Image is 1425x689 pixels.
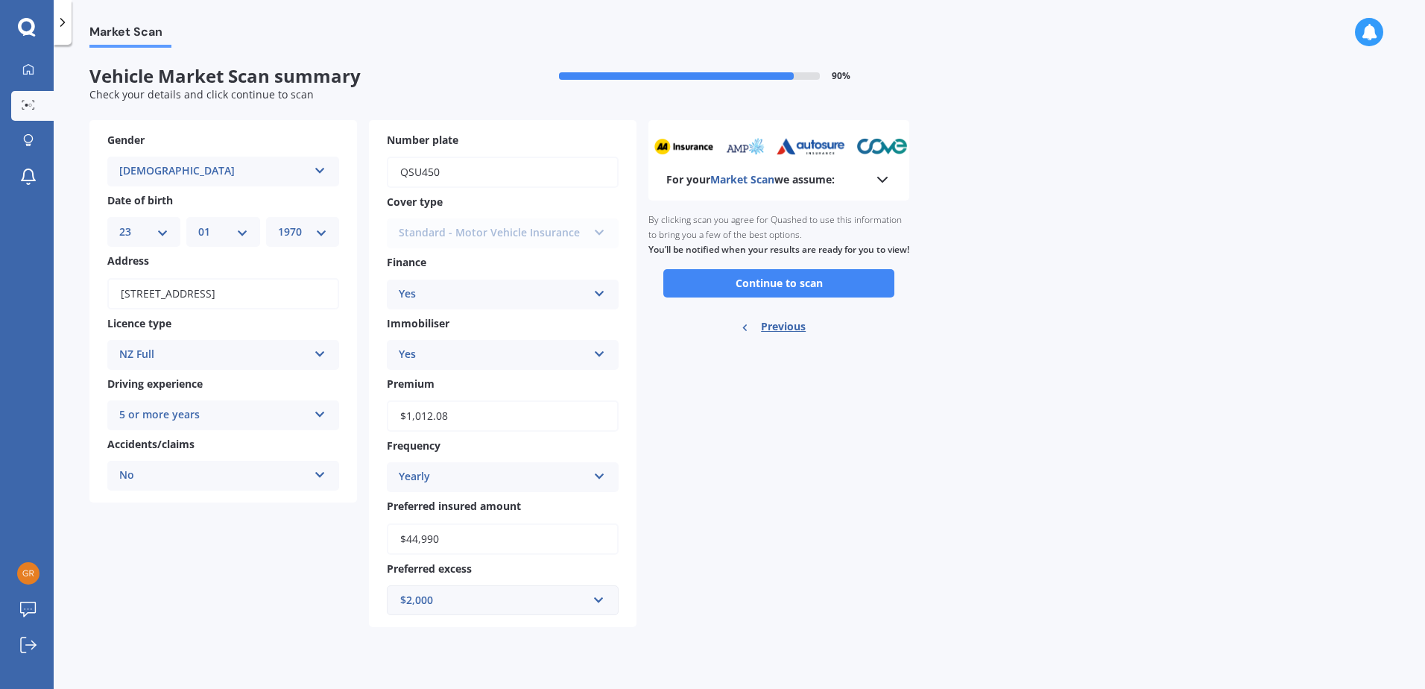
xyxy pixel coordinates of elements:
span: Vehicle Market Scan summary [89,66,499,87]
input: Enter premium [387,400,619,432]
img: 7878c7550430dd283e8a83a3f149effa [17,562,40,585]
div: Yes [399,346,587,364]
span: Driving experience [107,377,203,391]
div: No [119,467,308,485]
span: Gender [107,133,145,147]
b: You’ll be notified when your results are ready for you to view! [648,243,909,256]
span: Premium [387,377,435,391]
span: Number plate [387,133,458,147]
div: $2,000 [400,592,587,608]
span: Frequency [387,438,440,453]
span: 90 % [832,71,850,81]
span: Cover type [387,195,443,209]
span: Licence type [107,316,171,330]
img: amp_sm.png [720,138,761,155]
img: aa_sm.webp [650,138,710,155]
b: For your we assume: [666,172,835,187]
div: By clicking scan you agree for Quashed to use this information to bring you a few of the best opt... [648,201,909,269]
span: Preferred insured amount [387,500,521,514]
span: Market Scan [710,172,774,186]
div: [DEMOGRAPHIC_DATA] [119,163,308,180]
span: Previous [761,315,806,338]
span: Date of birth [107,193,173,207]
span: Check your details and click continue to scan [89,87,314,101]
img: cove_sm.webp [853,138,904,155]
button: Continue to scan [663,269,894,298]
img: autosure_sm.webp [772,138,841,155]
div: 5 or more years [119,406,308,424]
span: Address [107,254,149,268]
span: Immobiliser [387,316,449,330]
span: Accidents/claims [107,437,195,451]
span: Finance [387,256,426,270]
div: Yearly [399,468,587,486]
span: Market Scan [89,25,171,45]
span: Preferred excess [387,561,472,576]
div: Yes [399,286,587,303]
div: NZ Full [119,346,308,364]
